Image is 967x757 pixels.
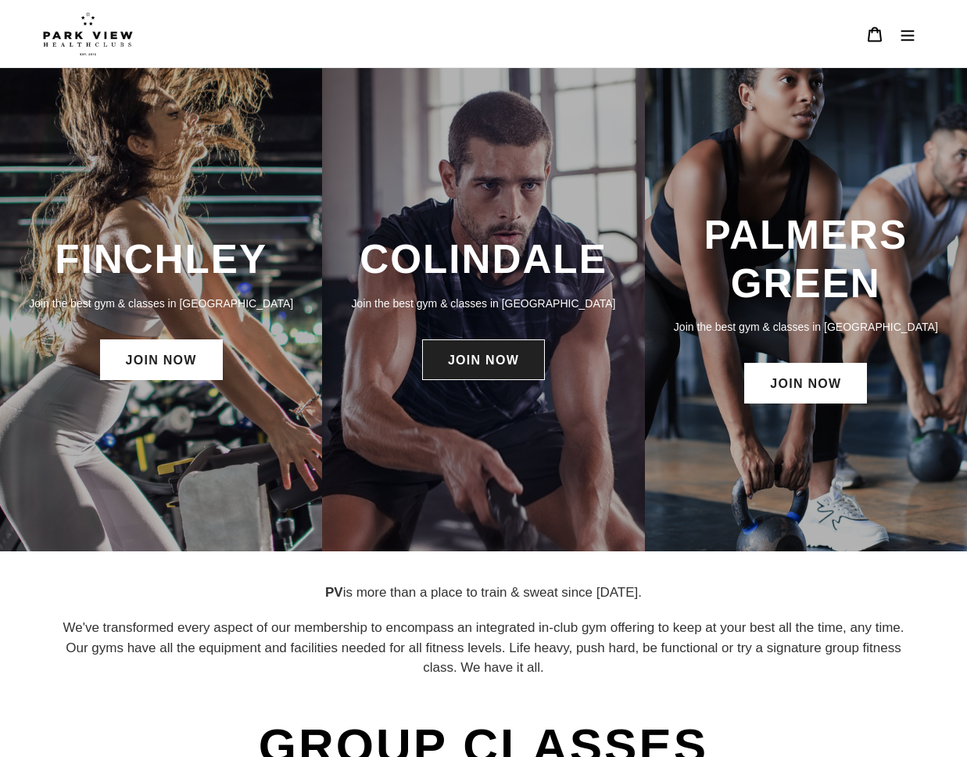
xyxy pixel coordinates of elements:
[58,583,910,603] p: is more than a place to train & sweat since [DATE].
[325,585,343,600] strong: PV
[661,318,951,335] p: Join the best gym & classes in [GEOGRAPHIC_DATA]
[338,235,629,283] h3: COLINDALE
[891,17,924,51] button: Menu
[100,339,223,380] a: JOIN NOW: Finchley Membership
[422,339,545,380] a: JOIN NOW: Colindale Membership
[58,618,910,678] p: We've transformed every aspect of our membership to encompass an integrated in-club gym offering ...
[338,295,629,312] p: Join the best gym & classes in [GEOGRAPHIC_DATA]
[16,295,306,312] p: Join the best gym & classes in [GEOGRAPHIC_DATA]
[16,235,306,283] h3: FINCHLEY
[744,363,867,404] a: JOIN NOW: Palmers Green Membership
[43,12,133,56] img: Park view health clubs is a gym near you.
[661,211,951,307] h3: PALMERS GREEN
